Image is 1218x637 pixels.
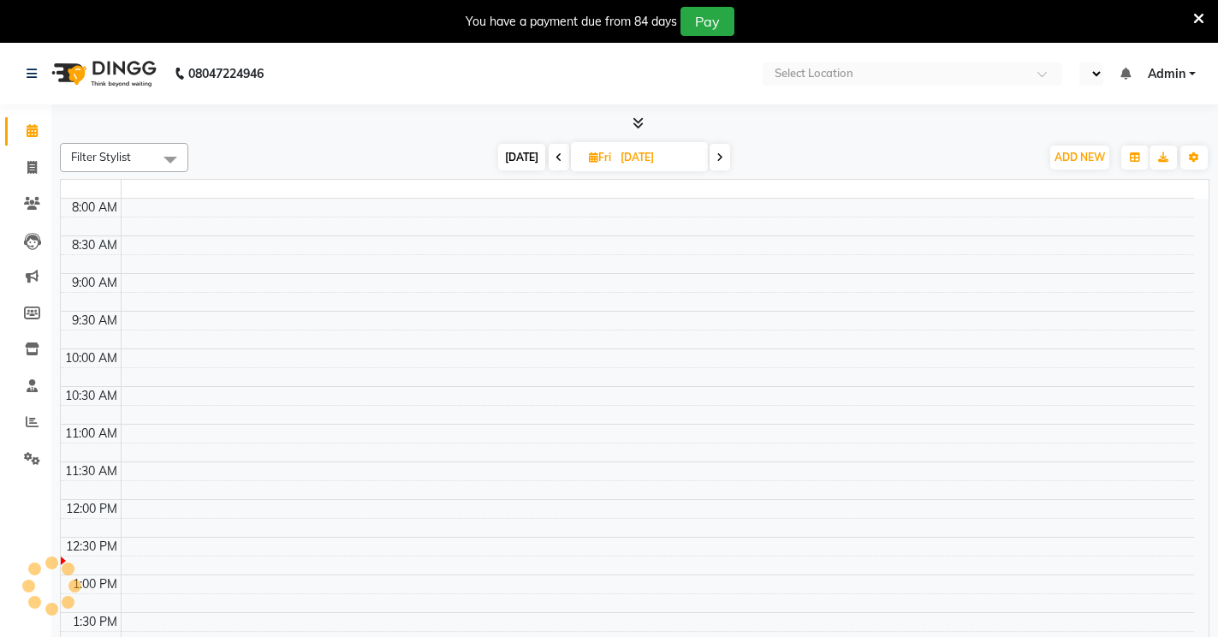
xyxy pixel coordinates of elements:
[188,50,264,98] b: 08047224946
[680,7,734,36] button: Pay
[68,312,121,330] div: 9:30 AM
[62,538,121,556] div: 12:30 PM
[62,500,121,518] div: 12:00 PM
[585,151,615,164] span: Fri
[44,50,161,98] img: logo
[68,274,121,292] div: 9:00 AM
[1050,146,1109,170] button: ADD NEW
[62,425,121,443] div: 11:00 AM
[69,613,121,631] div: 1:30 PM
[1055,151,1105,164] span: ADD NEW
[498,144,545,170] span: [DATE]
[69,575,121,593] div: 1:00 PM
[62,462,121,480] div: 11:30 AM
[68,236,121,254] div: 8:30 AM
[62,349,121,367] div: 10:00 AM
[71,150,131,164] span: Filter Stylist
[62,387,121,405] div: 10:30 AM
[615,145,701,170] input: 2025-08-01
[68,199,121,217] div: 8:00 AM
[1148,65,1185,83] span: Admin
[775,65,853,82] div: Select Location
[466,13,677,31] div: You have a payment due from 84 days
